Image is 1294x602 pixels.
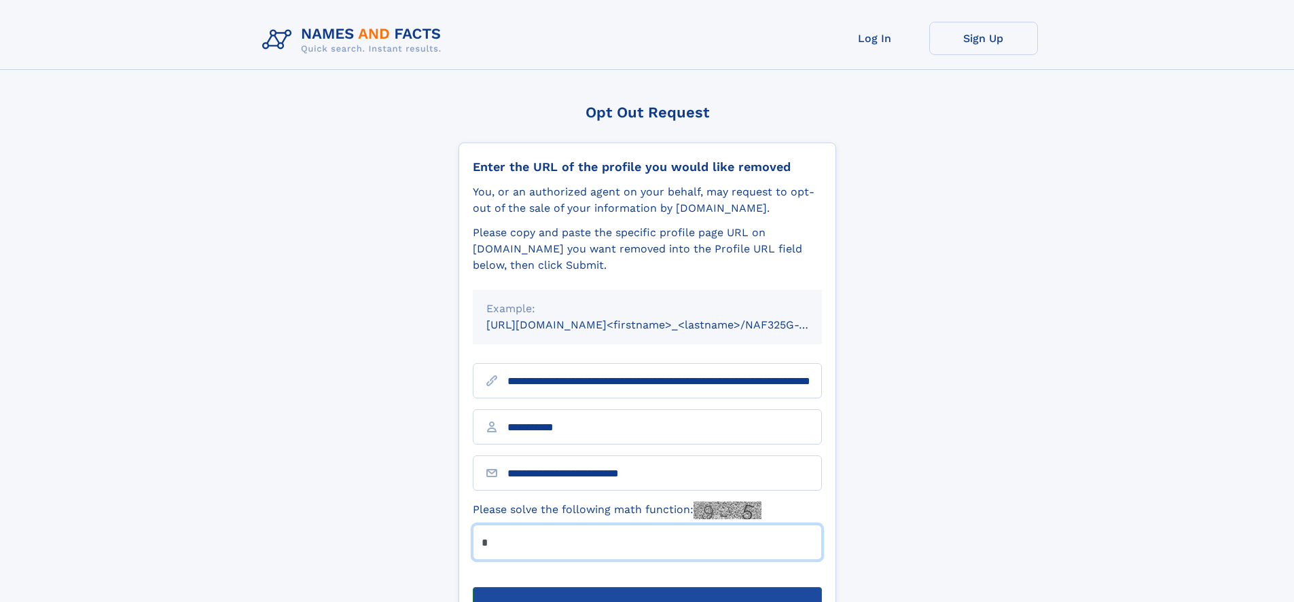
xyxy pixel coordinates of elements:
a: Sign Up [929,22,1038,55]
div: You, or an authorized agent on your behalf, may request to opt-out of the sale of your informatio... [473,184,822,217]
a: Log In [821,22,929,55]
label: Please solve the following math function: [473,502,761,519]
div: Example: [486,301,808,317]
img: Logo Names and Facts [257,22,452,58]
small: [URL][DOMAIN_NAME]<firstname>_<lastname>/NAF325G-xxxxxxxx [486,318,848,331]
div: Opt Out Request [459,104,836,121]
div: Enter the URL of the profile you would like removed [473,159,822,174]
div: Please copy and paste the specific profile page URL on [DOMAIN_NAME] you want removed into the Pr... [473,225,822,274]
